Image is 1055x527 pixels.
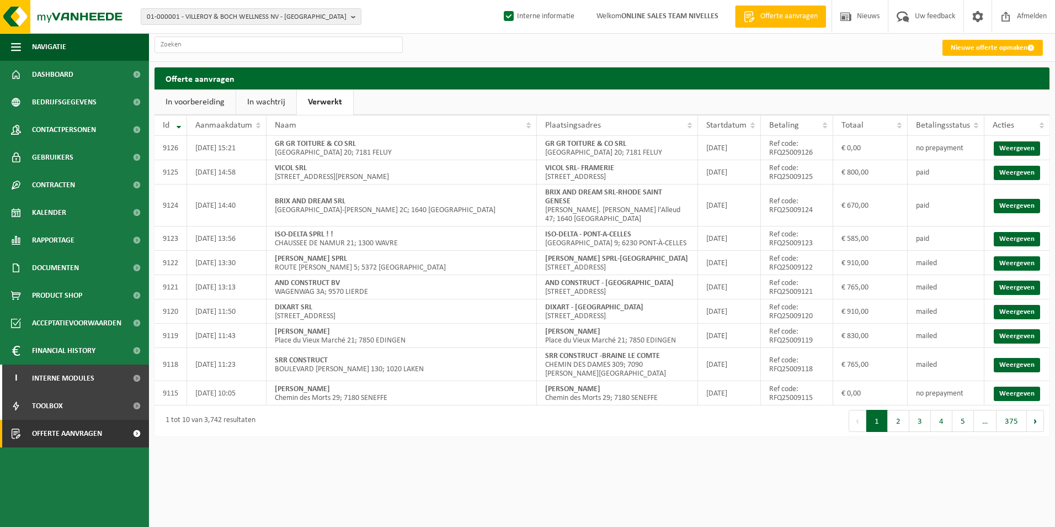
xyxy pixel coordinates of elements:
[154,67,1049,89] h2: Offerte aanvragen
[833,275,908,299] td: € 765,00
[537,226,698,251] td: [GEOGRAPHIC_DATA] 9; 6230 PONT-À-CELLES
[537,324,698,348] td: Place du Vieux Marché 21; 7850 EDINGEN
[769,121,799,130] span: Betaling
[187,251,267,275] td: [DATE] 13:30
[147,9,347,25] span: 01-000001 - VILLEROY & BOCH WELLNESS NV - [GEOGRAPHIC_DATA]
[267,348,537,381] td: BOULEVARD [PERSON_NAME] 130; 1020 LAKEN
[537,381,698,405] td: Chemin des Morts 29; 7180 SENEFFE
[32,171,75,199] span: Contracten
[833,185,908,226] td: € 670,00
[154,226,187,251] td: 9123
[994,329,1040,344] a: Weergeven
[698,226,761,251] td: [DATE]
[698,251,761,275] td: [DATE]
[275,279,340,287] strong: AND CONSTRUCT BV
[267,160,537,185] td: [STREET_ADDRESS][PERSON_NAME]
[994,256,1040,271] a: Weergeven
[833,160,908,185] td: € 800,00
[761,324,833,348] td: Ref code: RFQ25009119
[997,410,1027,432] button: 375
[994,358,1040,372] a: Weergeven
[154,348,187,381] td: 9118
[833,324,908,348] td: € 830,00
[888,410,909,432] button: 2
[32,226,74,254] span: Rapportage
[698,275,761,299] td: [DATE]
[187,275,267,299] td: [DATE] 13:13
[833,381,908,405] td: € 0,00
[267,226,537,251] td: CHAUSSEE DE NAMUR 21; 1300 WAVRE
[195,121,252,130] span: Aanmaakdatum
[916,389,963,398] span: no prepayment
[916,332,937,340] span: mailed
[698,324,761,348] td: [DATE]
[735,6,826,28] a: Offerte aanvragen
[275,121,296,130] span: Naam
[275,328,330,336] strong: [PERSON_NAME]
[297,89,353,115] a: Verwerkt
[994,305,1040,319] a: Weergeven
[32,337,95,365] span: Financial History
[909,410,931,432] button: 3
[267,381,537,405] td: Chemin des Morts 29; 7180 SENEFFE
[866,410,888,432] button: 1
[187,299,267,324] td: [DATE] 11:50
[545,255,688,263] strong: [PERSON_NAME] SPRL-[GEOGRAPHIC_DATA]
[154,324,187,348] td: 9119
[275,140,356,148] strong: GR GR TOITURE & CO SRL
[154,381,187,405] td: 9115
[916,308,937,316] span: mailed
[187,160,267,185] td: [DATE] 14:58
[706,121,747,130] span: Startdatum
[761,185,833,226] td: Ref code: RFQ25009124
[545,230,631,239] strong: ISO-DELTA - PONT-A-CELLES
[32,309,121,337] span: Acceptatievoorwaarden
[545,140,626,148] strong: GR GR TOITURE & CO SRL
[537,251,698,275] td: [STREET_ADDRESS]
[833,299,908,324] td: € 910,00
[187,324,267,348] td: [DATE] 11:43
[267,136,537,160] td: [GEOGRAPHIC_DATA] 20; 7181 FELUY
[994,281,1040,295] a: Weergeven
[537,136,698,160] td: [GEOGRAPHIC_DATA] 20; 7181 FELUY
[758,11,820,22] span: Offerte aanvragen
[942,40,1043,56] a: Nieuwe offerte opmaken
[154,160,187,185] td: 9125
[154,299,187,324] td: 9120
[187,226,267,251] td: [DATE] 13:56
[545,352,660,360] strong: SRR CONSTRUCT -BRAINE LE COMTE
[236,89,296,115] a: In wachtrij
[621,12,718,20] strong: ONLINE SALES TEAM NIVELLES
[698,299,761,324] td: [DATE]
[545,303,643,312] strong: DIXART - [GEOGRAPHIC_DATA]
[545,328,600,336] strong: [PERSON_NAME]
[275,164,307,172] strong: VICOL SRL
[275,385,330,393] strong: [PERSON_NAME]
[537,185,698,226] td: [PERSON_NAME]. [PERSON_NAME] l'Alleud 47; 1640 [GEOGRAPHIC_DATA]
[761,348,833,381] td: Ref code: RFQ25009118
[32,116,96,144] span: Contactpersonen
[267,251,537,275] td: ROUTE [PERSON_NAME] 5; 5372 [GEOGRAPHIC_DATA]
[32,144,73,171] span: Gebruikers
[267,185,537,226] td: [GEOGRAPHIC_DATA]-[PERSON_NAME] 2C; 1640 [GEOGRAPHIC_DATA]
[545,164,614,172] strong: VICOL SRL- FRAMERIE
[974,410,997,432] span: …
[154,275,187,299] td: 9121
[916,283,937,292] span: mailed
[32,33,66,61] span: Navigatie
[931,410,952,432] button: 4
[761,251,833,275] td: Ref code: RFQ25009122
[163,121,169,130] span: Id
[11,365,21,392] span: I
[698,348,761,381] td: [DATE]
[761,381,833,405] td: Ref code: RFQ25009115
[154,89,236,115] a: In voorbereiding
[545,279,674,287] strong: AND CONSTRUCT - [GEOGRAPHIC_DATA]
[275,356,328,365] strong: SRR CONSTRUCT
[275,303,312,312] strong: DIXART SRL
[849,410,866,432] button: Previous
[833,136,908,160] td: € 0,00
[187,136,267,160] td: [DATE] 15:21
[994,232,1040,246] a: Weergeven
[916,361,937,369] span: mailed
